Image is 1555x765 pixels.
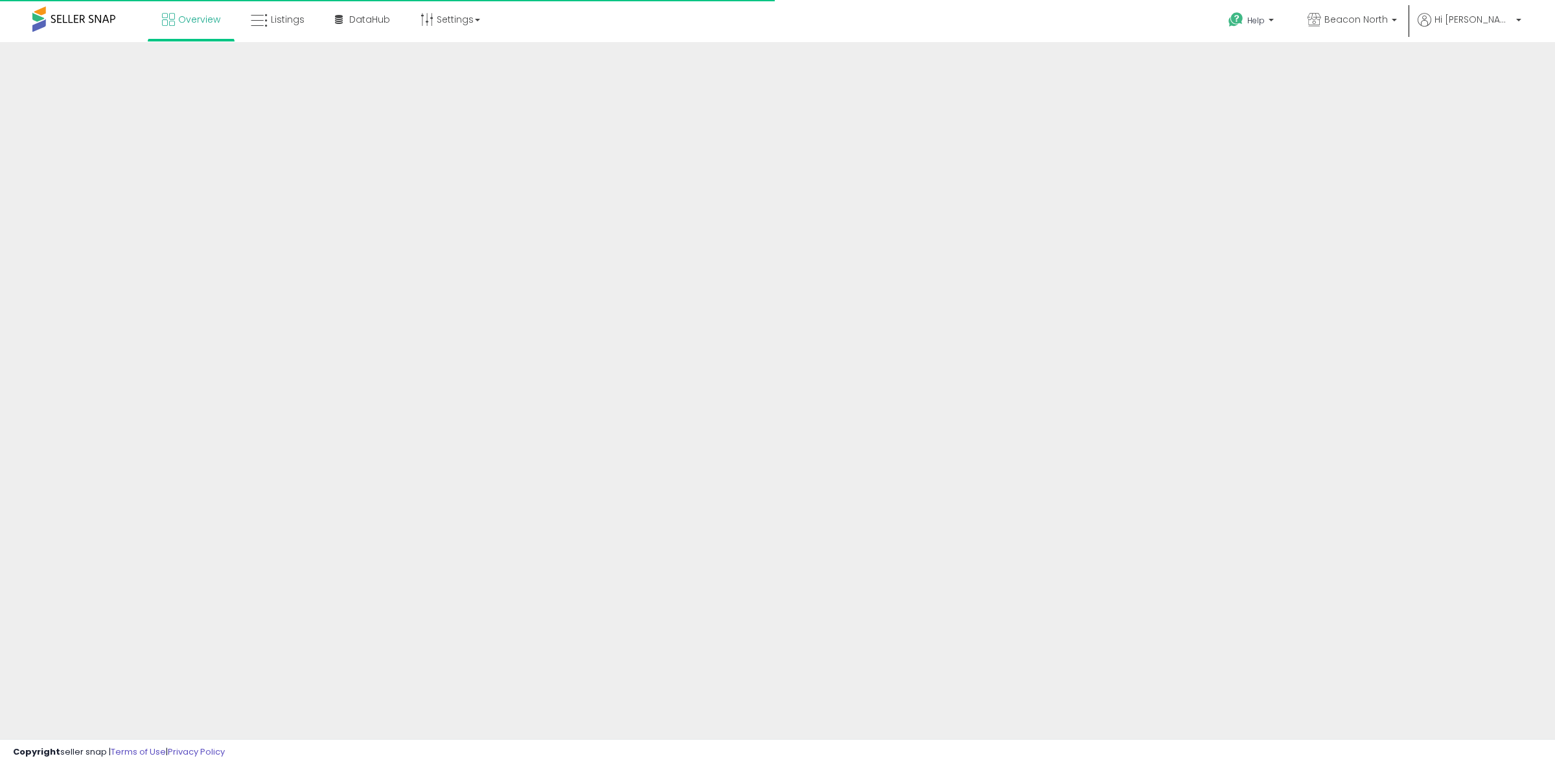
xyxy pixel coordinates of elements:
span: Beacon North [1324,13,1388,26]
span: Overview [178,13,220,26]
span: DataHub [349,13,390,26]
span: Listings [271,13,305,26]
span: Help [1247,15,1265,26]
i: Get Help [1228,12,1244,28]
a: Help [1218,2,1287,42]
span: Hi [PERSON_NAME] [1434,13,1512,26]
a: Hi [PERSON_NAME] [1418,13,1521,42]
